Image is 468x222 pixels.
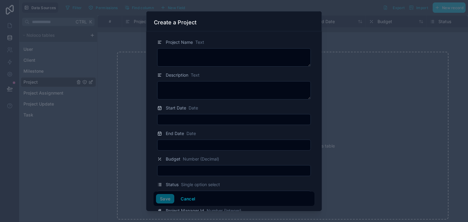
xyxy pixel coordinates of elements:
span: Single option select [181,182,220,188]
span: Budget [166,156,180,162]
span: Description [166,72,188,78]
span: Number (Integer) [207,208,241,214]
span: Project Manager Id [166,208,204,214]
button: Select Button [157,191,311,202]
button: Cancel [177,194,199,204]
span: Status [166,182,179,188]
span: Date [186,130,196,137]
span: Start Date [166,105,186,111]
span: Project Name [166,39,193,45]
span: End Date [166,130,184,137]
span: Number (Decimal) [183,156,219,162]
span: Date [189,105,198,111]
span: Text [191,72,200,78]
h3: Create a Project [154,19,197,26]
span: Text [195,39,204,45]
